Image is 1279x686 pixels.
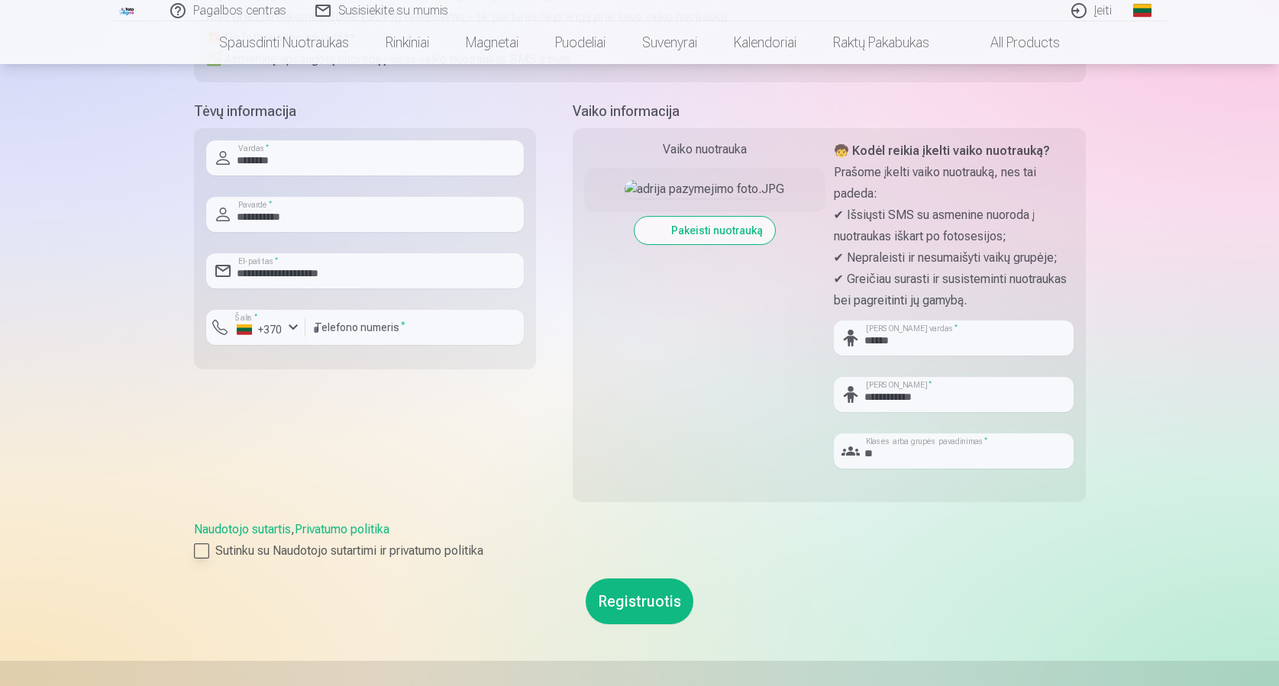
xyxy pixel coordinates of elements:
button: Registruotis [586,578,693,624]
a: All products [948,21,1078,64]
a: Raktų pakabukas [815,21,948,64]
p: Prašome įkelti vaiko nuotrauką, nes tai padeda: [834,162,1074,205]
a: Suvenyrai [624,21,715,64]
a: Naudotojo sutartis [194,522,291,536]
h5: Tėvų informacija [194,101,536,122]
a: Privatumo politika [295,522,389,536]
div: , [194,520,1086,560]
a: Spausdinti nuotraukas [201,21,367,64]
div: +370 [237,322,283,337]
div: Vaiko nuotrauka [585,140,825,159]
p: ✔ Nepraleisti ir nesumaišyti vaikų grupėje; [834,247,1074,269]
a: Rinkiniai [367,21,447,64]
a: Magnetai [447,21,537,64]
h5: Vaiko informacija [573,101,1086,122]
p: ✔ Išsiųsti SMS su asmenine nuoroda į nuotraukas iškart po fotosesijos; [834,205,1074,247]
a: Puodeliai [537,21,624,64]
img: adrija pazymejimo foto.JPG [625,180,784,198]
label: Šalis [231,312,262,324]
strong: 🧒 Kodėl reikia įkelti vaiko nuotrauką? [834,143,1050,158]
a: Kalendoriai [715,21,815,64]
label: Sutinku su Naudotojo sutartimi ir privatumo politika [194,542,1086,560]
p: ✔ Greičiau surasti ir susisteminti nuotraukas bei pagreitinti jų gamybą. [834,269,1074,311]
button: Pakeisti nuotrauką [635,217,775,244]
button: Šalis*+370 [206,310,305,345]
img: /fa2 [119,6,136,15]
